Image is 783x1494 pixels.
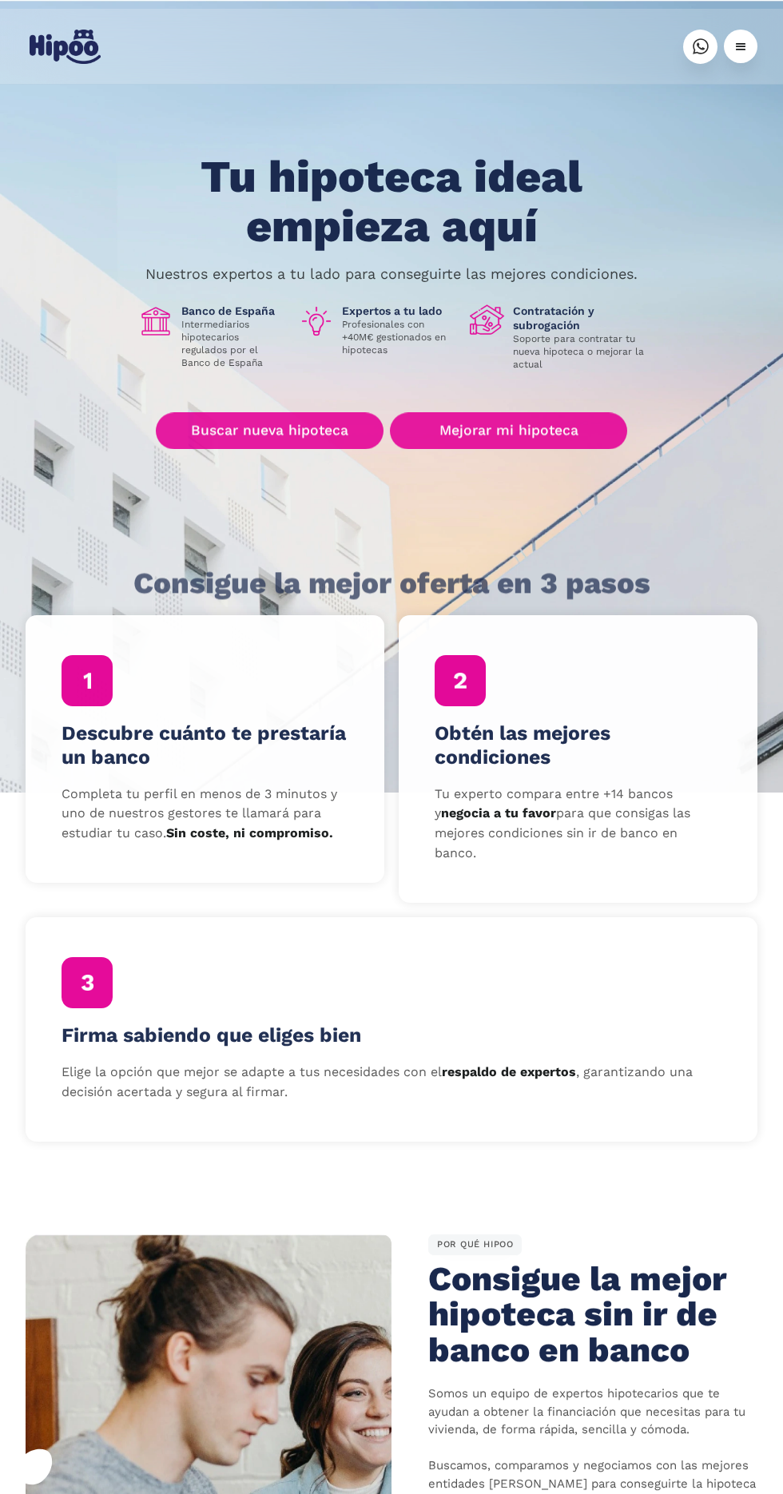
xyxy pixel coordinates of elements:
[513,304,646,332] h1: Contratación y subrogación
[435,784,721,863] p: Tu experto compara entre +14 bancos y para que consigas las mejores condiciones sin ir de banco e...
[181,318,286,369] p: Intermediarios hipotecarios regulados por el Banco de España
[156,412,384,449] a: Buscar nueva hipoteca
[181,304,286,318] h1: Banco de España
[342,304,457,318] h1: Expertos a tu lado
[441,805,556,821] strong: negocia a tu favor
[428,1262,733,1369] h2: Consigue la mejor hipoteca sin ir de banco en banco
[62,784,348,843] p: Completa tu perfil en menos de 3 minutos y uno de nuestros gestores te llamará para estudiar tu c...
[342,318,457,356] p: Profesionales con +40M€ gestionados en hipotecas
[724,30,757,63] div: menu
[134,153,649,251] h1: Tu hipoteca ideal empieza aquí
[26,23,104,70] a: home
[390,412,627,449] a: Mejorar mi hipoteca
[133,568,650,600] h1: Consigue la mejor oferta en 3 pasos
[62,1063,721,1103] p: Elige la opción que mejor se adapte a tus necesidades con el , garantizando una decisión acertada...
[428,1234,523,1255] div: POR QUÉ HIPOO
[145,268,638,280] p: Nuestros expertos a tu lado para conseguirte las mejores condiciones.
[442,1064,576,1079] strong: respaldo de expertos
[513,332,646,371] p: Soporte para contratar tu nueva hipoteca o mejorar la actual
[62,1023,361,1047] h4: Firma sabiendo que eliges bien
[166,825,333,840] strong: Sin coste, ni compromiso.
[435,721,721,769] h4: Obtén las mejores condiciones
[62,721,348,769] h4: Descubre cuánto te prestaría un banco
